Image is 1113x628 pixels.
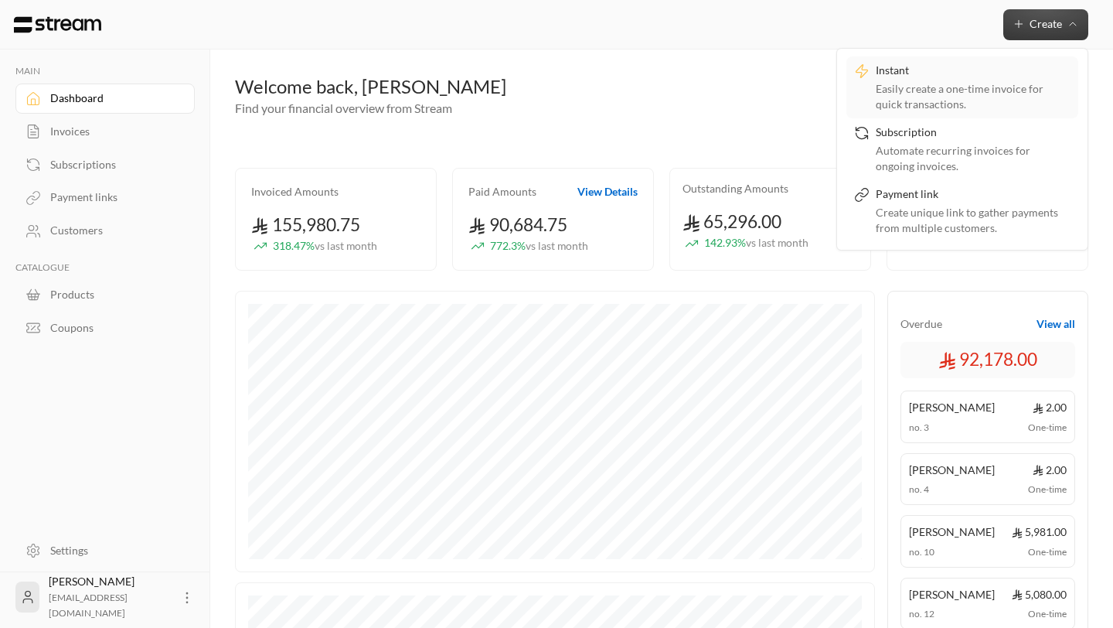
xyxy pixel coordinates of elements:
[909,524,995,540] span: [PERSON_NAME]
[1033,399,1067,415] span: 2.00
[876,63,1070,81] div: Instant
[846,56,1078,118] a: InstantEasily create a one-time invoice for quick transactions.
[15,117,195,147] a: Invoices
[50,223,175,238] div: Customers
[49,574,170,620] div: [PERSON_NAME]
[1003,9,1088,40] button: Create
[15,183,195,213] a: Payment links
[577,184,638,200] button: View Details
[682,181,788,196] h2: Outstanding Amounts
[50,189,175,205] div: Payment links
[1028,545,1067,559] span: One-time
[900,316,942,332] span: Overdue
[15,216,195,246] a: Customers
[876,205,1070,236] div: Create unique link to gather payments from multiple customers.
[909,462,995,478] span: [PERSON_NAME]
[1012,524,1067,540] span: 5,981.00
[876,125,1070,143] div: Subscription
[876,186,1070,205] div: Payment link
[15,84,195,114] a: Dashboard
[526,239,588,252] span: vs last month
[1036,316,1075,332] button: View all
[1030,17,1062,30] span: Create
[846,118,1078,180] a: SubscriptionAutomate recurring invoices for ongoing invoices.
[909,586,995,602] span: [PERSON_NAME]
[746,236,808,249] span: vs last month
[50,157,175,172] div: Subscriptions
[909,399,995,415] span: [PERSON_NAME]
[15,149,195,179] a: Subscriptions
[235,74,1088,99] div: Welcome back, [PERSON_NAME]
[909,483,929,497] span: no. 4
[468,214,567,235] span: 90,684.75
[12,16,103,33] img: Logo
[1028,421,1067,435] span: One-time
[909,421,929,435] span: no. 3
[235,101,452,115] span: Find your financial overview from Stream
[50,320,175,336] div: Coupons
[468,184,536,200] h2: Paid Amounts
[876,143,1070,174] div: Automate recurring invoices for ongoing invoices.
[50,124,175,139] div: Invoices
[15,65,195,77] p: MAIN
[50,287,175,302] div: Products
[876,81,1070,112] div: Easily create a one-time invoice for quick transactions.
[50,90,175,106] div: Dashboard
[251,184,339,200] h2: Invoiced Amounts
[909,607,934,621] span: no. 12
[15,261,195,274] p: CATALOGUE
[1033,462,1067,478] span: 2.00
[1028,483,1067,497] span: One-time
[490,238,588,254] span: 772.3 %
[15,280,195,310] a: Products
[704,235,808,251] span: 142.93 %
[15,312,195,343] a: Coupons
[1028,607,1067,621] span: One-time
[251,214,360,235] span: 155,980.75
[682,211,781,232] span: 65,296.00
[909,545,934,559] span: no. 10
[50,543,175,558] div: Settings
[846,180,1078,242] a: Payment linkCreate unique link to gather payments from multiple customers.
[273,238,377,254] span: 318.47 %
[315,239,377,252] span: vs last month
[15,535,195,565] a: Settings
[1012,586,1067,602] span: 5,080.00
[49,592,128,619] span: [EMAIL_ADDRESS][DOMAIN_NAME]
[938,346,1037,373] span: 92,178.00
